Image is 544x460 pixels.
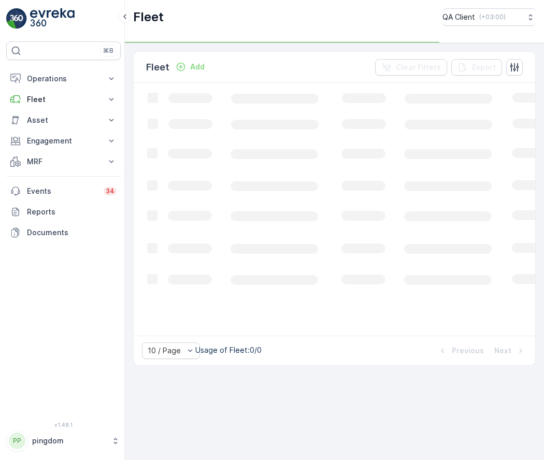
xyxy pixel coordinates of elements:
[6,68,121,89] button: Operations
[190,62,205,72] p: Add
[27,136,100,146] p: Engagement
[6,89,121,110] button: Fleet
[27,94,100,105] p: Fleet
[6,110,121,131] button: Asset
[6,202,121,222] a: Reports
[195,345,262,355] p: Usage of Fleet : 0/0
[6,151,121,172] button: MRF
[396,62,441,73] p: Clear Filters
[27,227,117,238] p: Documents
[171,61,209,73] button: Add
[9,433,25,449] div: PP
[452,346,484,356] p: Previous
[472,62,496,73] p: Export
[27,156,100,167] p: MRF
[479,13,506,21] p: ( +03:00 )
[451,59,502,76] button: Export
[6,131,121,151] button: Engagement
[436,344,485,357] button: Previous
[442,8,536,26] button: QA Client(+03:00)
[6,181,121,202] a: Events34
[494,346,511,356] p: Next
[493,344,527,357] button: Next
[133,9,164,25] p: Fleet
[30,8,75,29] img: logo_light-DOdMpM7g.png
[106,187,114,195] p: 34
[146,60,169,75] p: Fleet
[6,222,121,243] a: Documents
[375,59,447,76] button: Clear Filters
[442,12,475,22] p: QA Client
[6,422,121,428] span: v 1.48.1
[27,186,97,196] p: Events
[6,430,121,452] button: PPpingdom
[6,8,27,29] img: logo
[27,207,117,217] p: Reports
[27,115,100,125] p: Asset
[32,436,106,446] p: pingdom
[103,47,113,55] p: ⌘B
[27,74,100,84] p: Operations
